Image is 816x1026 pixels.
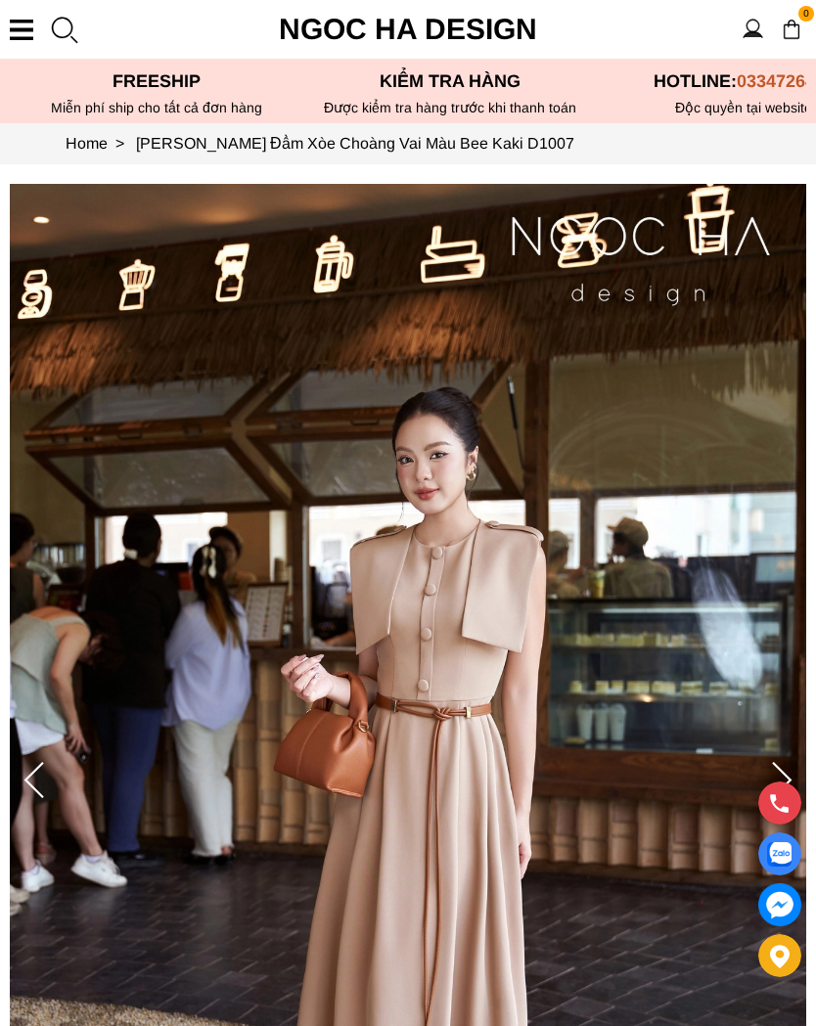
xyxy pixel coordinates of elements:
[10,71,303,92] p: Freeship
[380,71,521,91] font: Kiểm tra hàng
[758,832,801,875] a: Display image
[781,19,802,40] img: img-CART-ICON-ksit0nf1
[136,135,574,152] a: Link to Helen Dress_ Đầm Xòe Choàng Vai Màu Bee Kaki D1007
[66,135,136,152] a: Link to Home
[798,6,814,22] span: 0
[758,883,801,926] a: messenger
[303,100,597,115] p: Được kiểm tra hàng trước khi thanh toán
[10,100,303,115] div: Miễn phí ship cho tất cả đơn hàng
[108,135,132,152] span: >
[261,6,555,53] a: Ngoc Ha Design
[767,842,792,867] img: Display image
